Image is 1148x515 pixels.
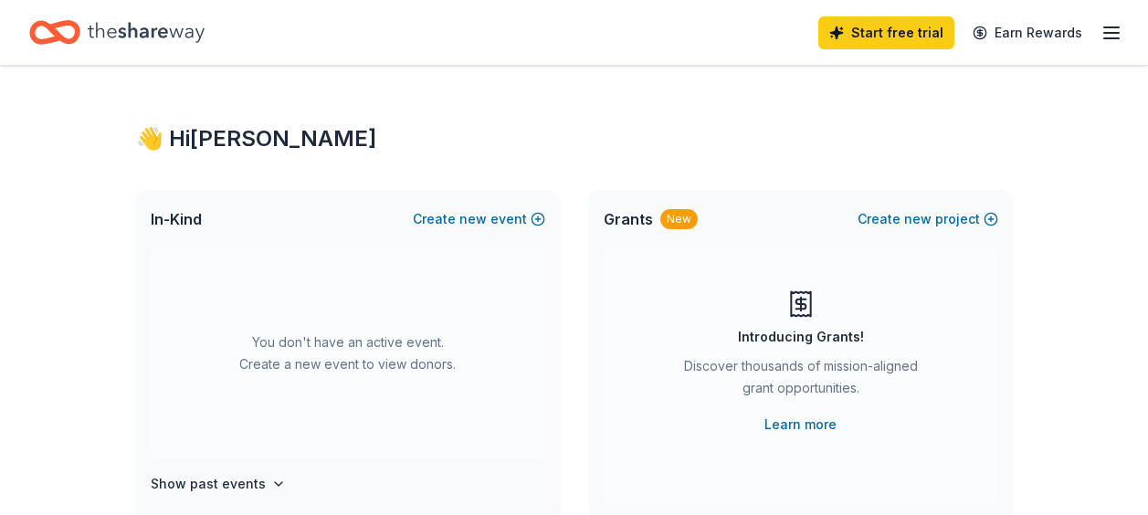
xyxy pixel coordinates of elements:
[413,208,545,230] button: Createnewevent
[604,208,653,230] span: Grants
[459,208,487,230] span: new
[660,209,698,229] div: New
[151,208,202,230] span: In-Kind
[151,473,286,495] button: Show past events
[962,16,1093,49] a: Earn Rewards
[151,248,545,458] div: You don't have an active event. Create a new event to view donors.
[818,16,954,49] a: Start free trial
[738,326,864,348] div: Introducing Grants!
[29,11,205,54] a: Home
[151,473,266,495] h4: Show past events
[764,414,837,436] a: Learn more
[136,124,1013,153] div: 👋 Hi [PERSON_NAME]
[904,208,932,230] span: new
[858,208,998,230] button: Createnewproject
[677,355,925,406] div: Discover thousands of mission-aligned grant opportunities.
